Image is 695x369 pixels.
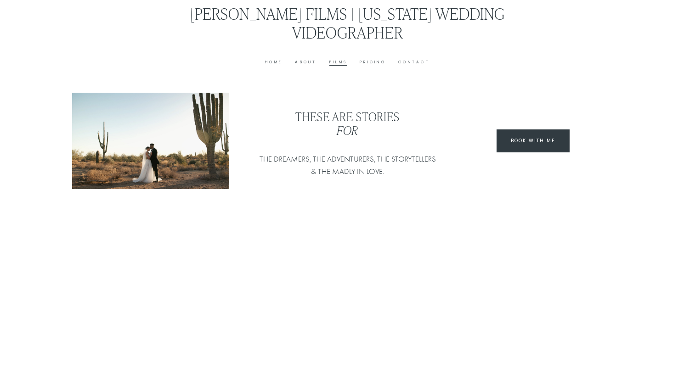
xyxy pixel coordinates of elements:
[497,129,570,152] a: BOOK WITH ME
[257,153,438,178] p: THE DREAMERS, THE ADVENTURERS, THE STORYTELLERS & THE MADLY IN LOVE.
[329,59,347,66] a: Films
[257,110,438,137] h3: THESE ARE STORIES
[190,3,505,42] a: [PERSON_NAME] Films | [US_STATE] Wedding Videographer
[337,123,358,138] em: for
[265,59,283,66] a: Home
[360,59,386,66] a: Pricing
[295,59,316,66] a: About
[398,59,430,66] a: Contact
